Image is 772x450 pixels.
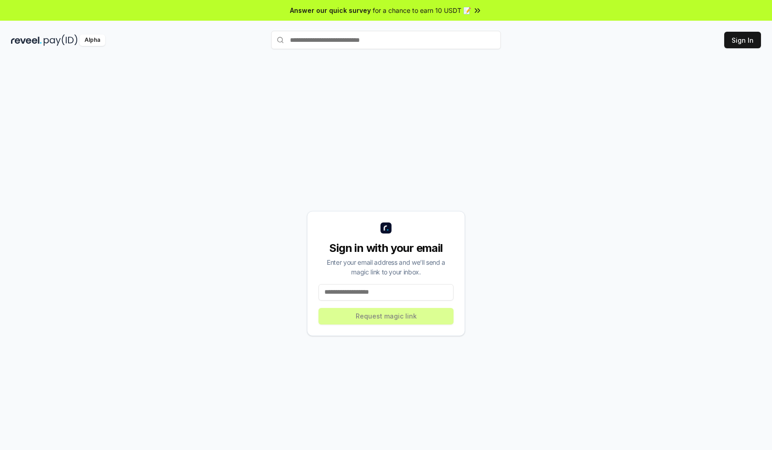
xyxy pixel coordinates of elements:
[79,34,105,46] div: Alpha
[373,6,471,15] span: for a chance to earn 10 USDT 📝
[11,34,42,46] img: reveel_dark
[380,222,392,234] img: logo_small
[318,257,454,277] div: Enter your email address and we’ll send a magic link to your inbox.
[724,32,761,48] button: Sign In
[290,6,371,15] span: Answer our quick survey
[44,34,78,46] img: pay_id
[318,241,454,256] div: Sign in with your email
